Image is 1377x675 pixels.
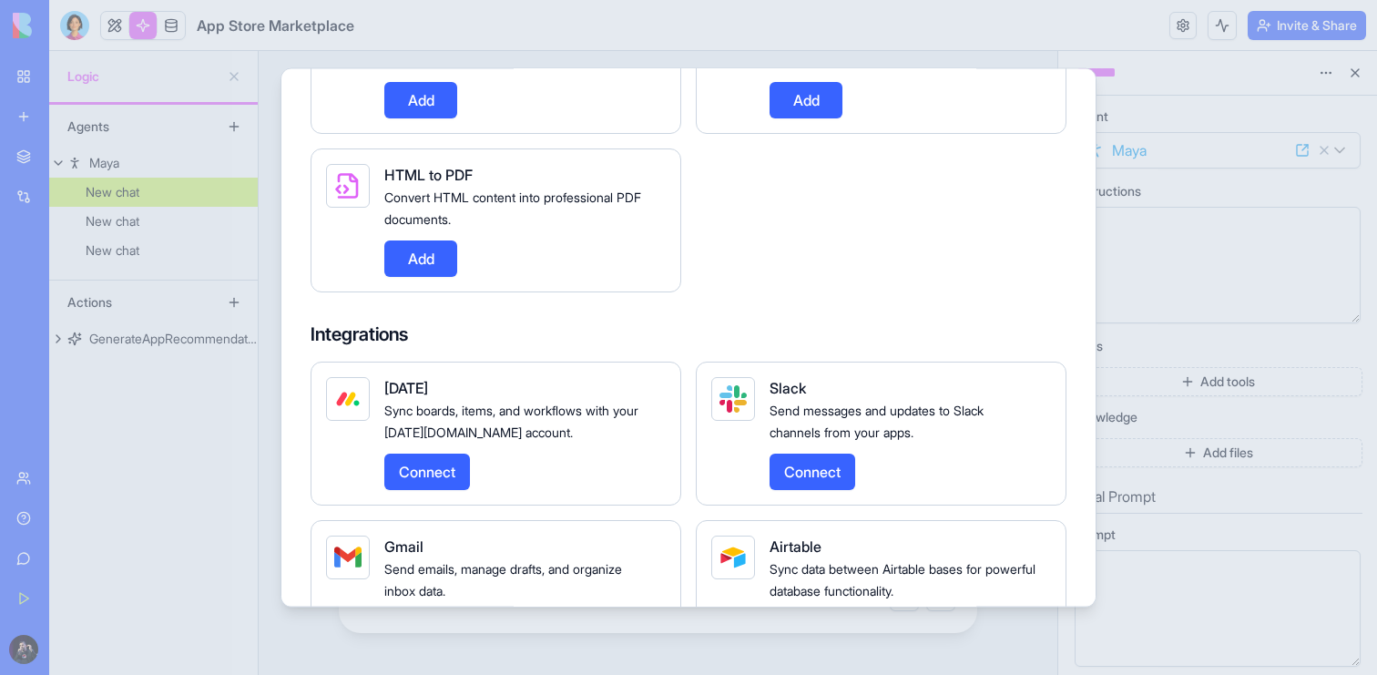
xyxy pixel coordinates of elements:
span: HTML to PDF [384,165,473,183]
span: Sync boards, items, and workflows with your [DATE][DOMAIN_NAME] account. [384,402,638,439]
button: Add [384,240,457,276]
span: Gmail [384,537,423,555]
span: Airtable [770,537,821,555]
h4: Integrations [311,321,1066,346]
span: Send messages and updates to Slack channels from your apps. [770,402,984,439]
span: Slack [770,378,806,396]
span: Send emails, manage drafts, and organize inbox data. [384,560,622,598]
button: Connect [770,453,855,489]
button: Connect [384,453,470,489]
button: Add [770,81,842,118]
span: [DATE] [384,378,428,396]
span: Convert HTML content into professional PDF documents. [384,189,641,226]
button: Add [384,81,457,118]
span: Sync data between Airtable bases for powerful database functionality. [770,560,1035,598]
